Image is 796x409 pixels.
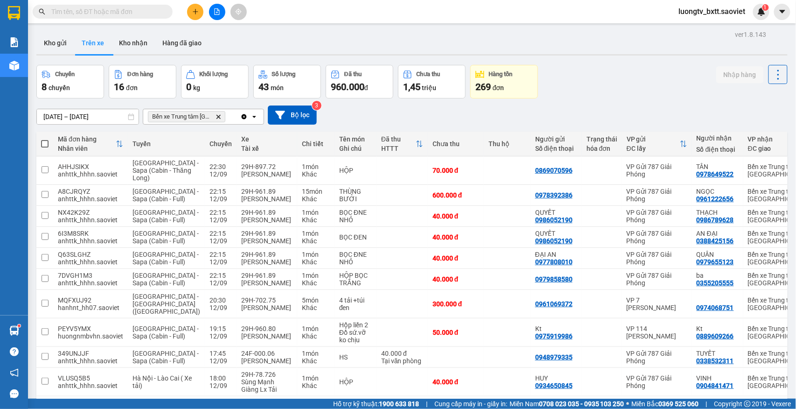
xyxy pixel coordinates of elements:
div: 0979858580 [535,275,573,283]
div: HTTT [381,145,416,152]
div: 0889609266 [697,332,734,340]
div: anhttk_hhhn.saoviet [58,237,123,245]
div: 0974068751 [697,304,734,311]
div: 4 tải +túi đen [339,296,372,311]
div: 0986789628 [697,216,734,224]
span: Miền Bắc [632,399,699,409]
span: [GEOGRAPHIC_DATA] - Sapa (Cabin - Full) [133,272,199,287]
div: Đã thu [381,135,416,143]
button: Kho gửi [36,32,74,54]
button: Đơn hàng16đơn [109,65,176,99]
div: Khác [302,279,330,287]
strong: 0369 525 060 [659,400,699,408]
div: 29H-961.89 [241,230,293,237]
span: [GEOGRAPHIC_DATA] - Sapa (Cabin - Full) [133,230,199,245]
button: Khối lượng0kg [181,65,249,99]
div: 7DVGH1M3 [58,272,123,279]
input: Select a date range. [37,109,139,124]
div: 0961069372 [535,300,573,308]
div: TUYẾT [697,350,739,357]
div: VP Gửi 787 Giải Phóng [627,350,687,365]
div: 0977808010 [535,258,573,266]
div: Nhân viên [58,145,116,152]
span: 43 [258,81,269,92]
div: 29H-702.75 [241,296,293,304]
div: ver 1.8.143 [735,29,767,40]
div: [PERSON_NAME] [241,170,293,178]
div: anhttk_hhhn.saoviet [58,382,123,389]
div: Q63SLGHZ [58,251,123,258]
div: 1 món [302,230,330,237]
div: 0904841471 [697,382,734,389]
div: Chi tiết [302,140,330,148]
div: AHHJSIKX [58,163,123,170]
span: | [706,399,707,409]
span: chuyến [49,84,70,92]
div: Tại văn phòng [381,357,423,365]
span: 960.000 [331,81,364,92]
div: QUYẾT [535,209,577,216]
div: 15 món [302,188,330,195]
div: [PERSON_NAME] [241,237,293,245]
span: ⚪️ [627,402,629,406]
div: anhttk_hhhn.saoviet [58,170,123,178]
div: THẠCH [697,209,739,216]
div: Chưa thu [433,140,479,148]
div: Tài xế [241,145,293,152]
img: solution-icon [9,37,19,47]
div: 5 món [302,296,330,304]
strong: 1900 633 818 [379,400,419,408]
span: 269 [475,81,491,92]
div: VP Gửi 787 Giải Phóng [627,230,687,245]
div: 29H-961.89 [241,188,293,195]
button: Hàng đã giao [155,32,209,54]
div: Số điện thoại [697,146,739,153]
div: Khác [302,170,330,178]
div: 0869070596 [535,167,573,174]
div: 24F-000.06 [241,350,293,357]
span: 16 [114,81,124,92]
div: A8CJRQYZ [58,188,123,195]
div: Khác [302,258,330,266]
span: | [426,399,427,409]
div: 0979655123 [697,258,734,266]
div: Chưa thu [417,71,440,78]
div: anhttk_hhhn.saoviet [58,195,123,203]
div: Đồ sứ.vỡ ko chịu [339,329,372,344]
div: THÙNG BƯỞI [339,188,372,203]
div: ĐẠI AN [535,251,577,258]
div: Thu hộ [489,140,526,148]
div: anhttk_hhhn.saoviet [58,258,123,266]
span: [GEOGRAPHIC_DATA] - [GEOGRAPHIC_DATA] ([GEOGRAPHIC_DATA]) [133,293,200,315]
div: anhttk_hhhn.saoviet [58,357,123,365]
div: 1 món [302,251,330,258]
div: 22:15 [209,251,232,258]
div: hanhnt_hh07.saoviet [58,304,123,311]
div: 20:30 [209,296,232,304]
div: VINH [697,374,739,382]
div: 12/09 [209,332,232,340]
div: NGỌC [697,188,739,195]
div: 19:15 [209,325,232,332]
div: 0934650845 [535,382,573,389]
span: file-add [214,8,220,15]
div: BỌC ĐEN [339,233,372,241]
span: [GEOGRAPHIC_DATA] - Sapa (Cabin - Full) [133,325,199,340]
div: 40.000 đ [433,275,479,283]
div: 12/09 [209,357,232,365]
div: 600.000 đ [433,191,479,199]
input: Selected Bến xe Trung tâm Lào Cai. [227,112,228,121]
div: AN ĐẠI [697,230,739,237]
span: Miền Nam [510,399,624,409]
div: Đơn hàng [127,71,153,78]
div: 29H-961.89 [241,251,293,258]
span: đơn [493,84,504,92]
div: QUYẾT [535,230,577,237]
div: 18:00 [209,374,232,382]
div: 0355205555 [697,279,734,287]
span: aim [235,8,242,15]
svg: open [251,113,258,120]
div: VP Gửi 787 Giải Phóng [627,374,687,389]
div: 12/09 [209,216,232,224]
div: anhttk_hhhn.saoviet [58,279,123,287]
